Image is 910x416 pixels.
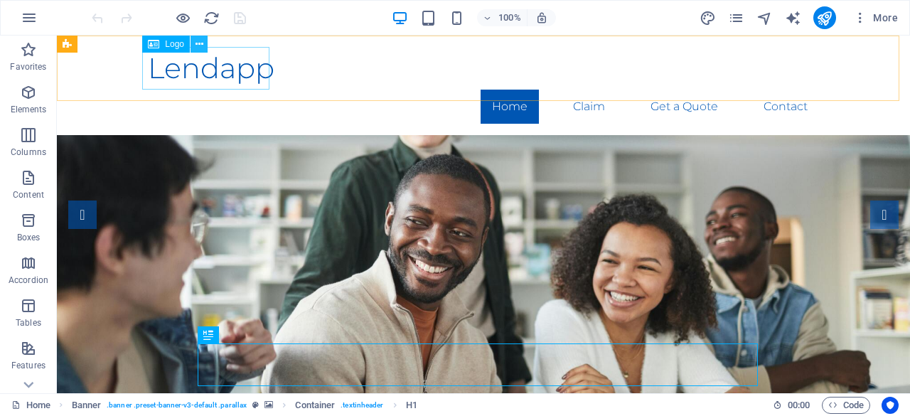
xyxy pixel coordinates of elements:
i: Navigator [756,10,773,26]
button: design [700,9,717,26]
nav: breadcrumb [72,397,417,414]
p: Favorites [10,61,46,73]
button: 100% [477,9,528,26]
p: Columns [11,146,46,158]
button: More [847,6,904,29]
i: AI Writer [785,10,801,26]
span: Code [828,397,864,414]
p: Elements [11,104,47,115]
h6: Session time [773,397,810,414]
button: Click here to leave preview mode and continue editing [174,9,191,26]
span: . textinheader [341,397,383,414]
p: Boxes [17,232,41,243]
button: Code [822,397,870,414]
i: On resize automatically adjust zoom level to fit chosen device. [535,11,548,24]
p: Accordion [9,274,48,286]
span: More [853,11,898,25]
p: Features [11,360,45,371]
a: Click to cancel selection. Double-click to open Pages [11,397,50,414]
i: Publish [816,10,833,26]
span: . banner .preset-banner-v3-default .parallax [107,397,247,414]
span: Click to select. Double-click to edit [295,397,335,414]
i: Pages (Ctrl+Alt+S) [728,10,744,26]
button: Usercentrics [882,397,899,414]
button: navigator [756,9,773,26]
i: Design (Ctrl+Alt+Y) [700,10,716,26]
i: This element contains a background [264,401,273,409]
span: Click to select. Double-click to edit [72,397,102,414]
button: text_generator [785,9,802,26]
span: : [798,400,800,410]
span: Click to select. Double-click to edit [406,397,417,414]
span: 00 00 [788,397,810,414]
p: Tables [16,317,41,329]
h6: 100% [498,9,521,26]
span: Logo [165,40,184,48]
button: pages [728,9,745,26]
button: publish [813,6,836,29]
i: This element is a customizable preset [252,401,259,409]
p: Content [13,189,44,201]
button: reload [203,9,220,26]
